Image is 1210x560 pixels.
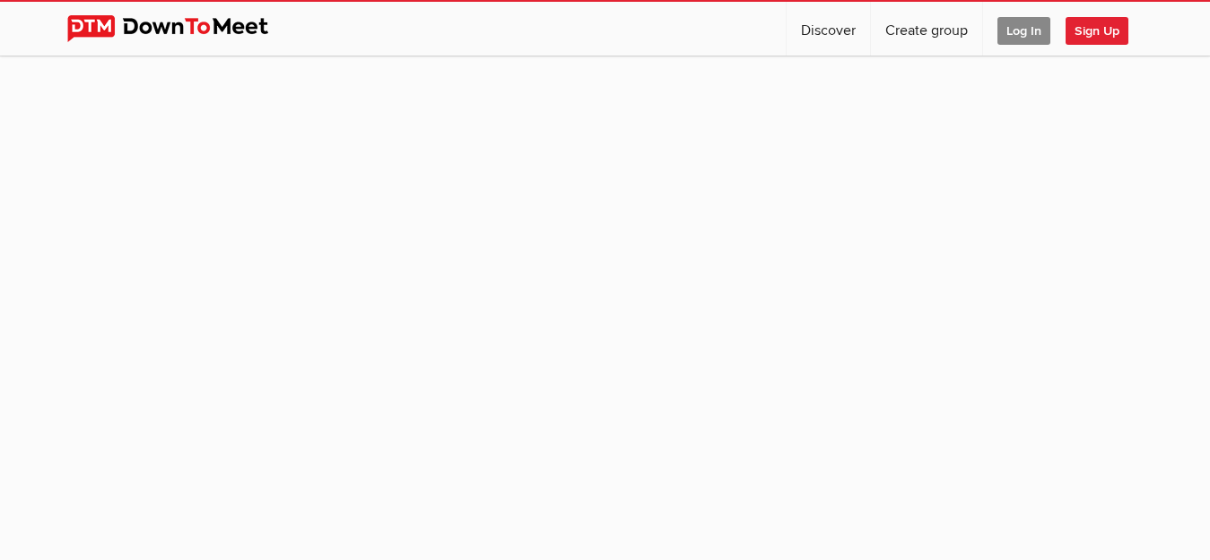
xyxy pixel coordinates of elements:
[983,2,1065,56] a: Log In
[997,17,1050,45] span: Log In
[1066,2,1143,56] a: Sign Up
[871,2,982,56] a: Create group
[1066,17,1128,45] span: Sign Up
[787,2,870,56] a: Discover
[67,15,296,42] img: DownToMeet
